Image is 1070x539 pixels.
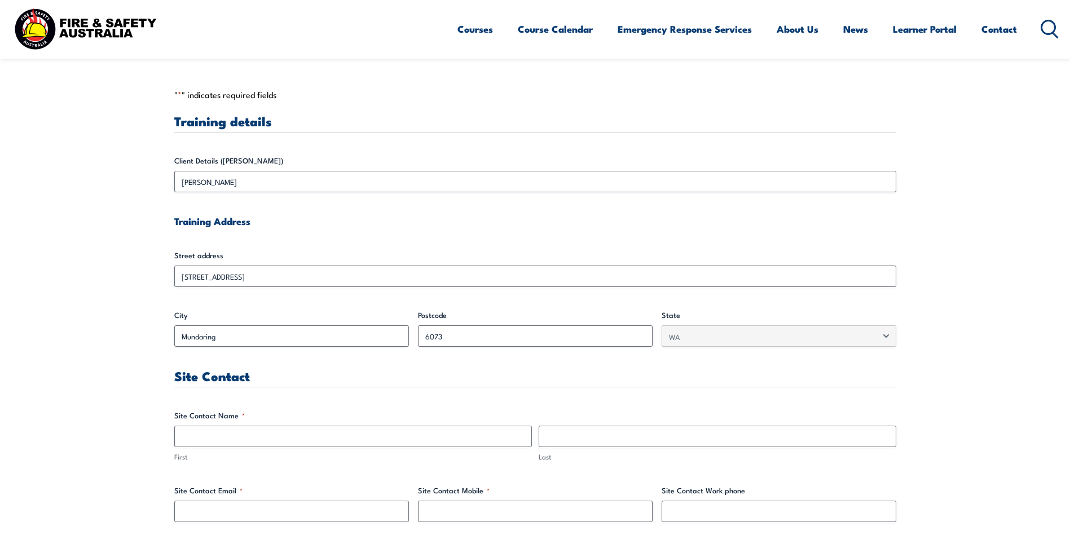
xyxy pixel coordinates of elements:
a: About Us [777,14,818,44]
a: Contact [981,14,1017,44]
label: First [174,452,532,462]
label: State [662,310,896,321]
label: Last [539,452,896,462]
a: Learner Portal [893,14,957,44]
a: News [843,14,868,44]
h3: Site Contact [174,369,896,382]
h3: Training details [174,114,896,127]
p: " " indicates required fields [174,89,896,100]
label: Site Contact Mobile [418,485,653,496]
label: City [174,310,409,321]
h4: Training Address [174,215,896,227]
label: Site Contact Email [174,485,409,496]
legend: Site Contact Name [174,410,245,421]
label: Postcode [418,310,653,321]
label: Street address [174,250,896,261]
label: Site Contact Work phone [662,485,896,496]
a: Courses [457,14,493,44]
label: Client Details ([PERSON_NAME]) [174,155,896,166]
a: Emergency Response Services [618,14,752,44]
a: Course Calendar [518,14,593,44]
